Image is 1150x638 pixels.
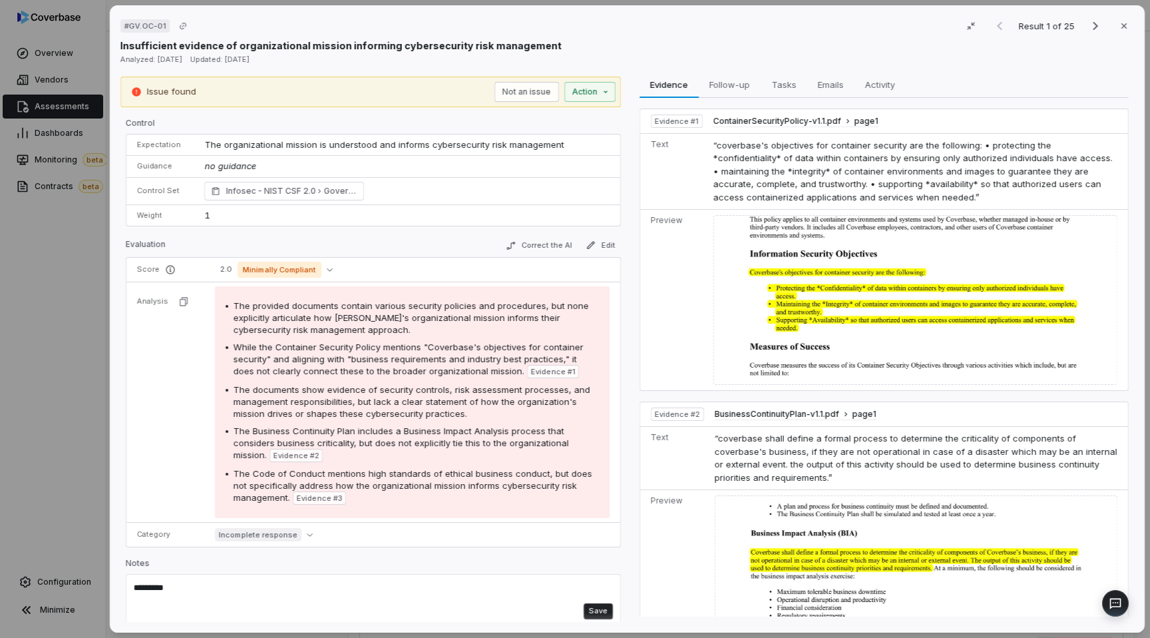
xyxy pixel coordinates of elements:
[120,55,182,64] span: Analyzed: [DATE]
[126,118,621,134] p: Control
[137,529,199,539] p: Category
[564,82,615,102] button: Action
[137,140,188,150] p: Expectation
[715,433,1117,483] span: “coverbase shall define a formal process to determine the criticality of components of coverbase'...
[713,116,841,127] span: ContainerSecurityPolicy-v1.1.pdf
[137,296,168,306] p: Analysis
[137,210,188,220] p: Weight
[215,262,338,278] button: 2.0Minimally Compliant
[137,161,188,171] p: Guidance
[859,76,900,93] span: Activity
[1082,18,1109,34] button: Next result
[137,186,188,196] p: Control Set
[855,116,878,127] span: page 1
[640,210,707,391] td: Preview
[1018,19,1077,33] p: Result 1 of 25
[297,493,342,503] span: Evidence # 3
[204,160,256,171] span: no guidance
[654,116,698,127] span: Evidence # 1
[853,409,876,420] span: page 1
[580,237,620,253] button: Edit
[713,116,878,127] button: ContainerSecurityPolicy-v1.1.pdfpage1
[713,215,1117,385] img: fc092d4c102548e2abe965a1961de85a_original.jpg_w1200.jpg
[812,76,849,93] span: Emails
[234,384,590,419] span: The documents show evidence of security controls, risk assessment processes, and management respo...
[640,133,707,210] td: Text
[226,184,357,198] span: Infosec - NIST CSF 2.0 Govern - Organizational Context
[715,409,839,420] span: BusinessContinuityPlan-v1.1.pdf
[234,342,584,376] span: While the Container Security Policy mentions "Coverbase's objectives for container security" and ...
[500,238,577,254] button: Correct the AI
[204,139,564,150] span: The organizational mission is understood and informs cybersecurity risk management
[494,82,558,102] button: Not an issue
[204,210,210,220] span: 1
[190,55,250,64] span: Updated: [DATE]
[715,495,1117,625] img: 05b2cf82662147e0abb57ab7faf61b66_original.jpg_w1200.jpg
[124,21,166,31] span: # GV.OC-01
[234,426,569,460] span: The Business Continuity Plan includes a Business Impact Analysis process that considers business ...
[126,239,166,255] p: Evaluation
[238,262,321,278] span: Minimally Compliant
[531,366,575,377] span: Evidence # 1
[126,558,621,574] p: Notes
[583,603,612,619] button: Save
[766,76,801,93] span: Tasks
[215,528,301,541] span: Incomplete response
[234,300,589,335] span: The provided documents contain various security policies and procedures, but none explicitly arti...
[704,76,755,93] span: Follow-up
[645,76,693,93] span: Evidence
[137,264,199,275] p: Score
[120,39,562,53] p: Insufficient evidence of organizational mission informing cybersecurity risk management
[713,140,1113,202] span: “coverbase's objectives for container security are the following: • protecting the *confidentiali...
[274,450,319,461] span: Evidence # 2
[640,490,709,630] td: Preview
[171,14,195,38] button: Copy link
[640,427,709,490] td: Text
[147,85,196,99] p: Issue found
[654,409,699,420] span: Evidence # 2
[234,468,592,503] span: The Code of Conduct mentions high standards of ethical business conduct, but does not specificall...
[715,409,876,420] button: BusinessContinuityPlan-v1.1.pdfpage1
